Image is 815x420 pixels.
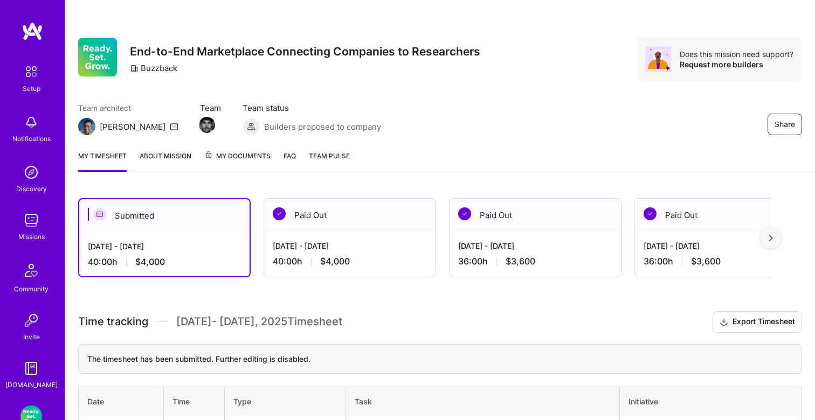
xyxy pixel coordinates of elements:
[88,256,241,268] div: 40:00 h
[264,199,436,232] div: Paid Out
[12,133,51,144] div: Notifications
[644,207,657,220] img: Paid Out
[5,379,58,390] div: [DOMAIN_NAME]
[20,111,42,133] img: bell
[163,387,224,416] th: Time
[635,199,806,232] div: Paid Out
[93,208,106,221] img: Submitted
[20,310,42,331] img: Invite
[140,150,191,172] a: About Mission
[176,315,342,328] span: [DATE] - [DATE] , 2025 Timesheet
[309,150,350,172] a: Team Pulse
[100,121,165,132] div: [PERSON_NAME]
[18,231,45,242] div: Missions
[23,83,40,94] div: Setup
[644,256,798,267] div: 36:00 h
[88,241,241,252] div: [DATE] - [DATE]
[20,162,42,183] img: discovery
[506,256,535,267] span: $3,600
[78,102,178,114] span: Team architect
[645,46,671,72] img: Avatar
[458,256,612,267] div: 36:00 h
[16,183,47,194] div: Discovery
[450,199,621,232] div: Paid Out
[14,283,49,295] div: Community
[243,102,381,114] span: Team status
[22,22,43,41] img: logo
[20,60,43,83] img: setup
[78,38,117,76] img: Company Logo
[309,152,350,160] span: Team Pulse
[273,256,427,267] div: 40:00 h
[768,114,802,135] button: Share
[680,49,793,59] div: Does this mission need support?
[200,116,214,134] a: Team Member Avatar
[320,256,350,267] span: $4,000
[713,311,802,333] button: Export Timesheet
[199,117,215,133] img: Team Member Avatar
[264,121,381,132] span: Builders proposed to company
[243,118,260,135] img: Builders proposed to company
[78,150,127,172] a: My timesheet
[769,234,773,242] img: right
[130,64,139,73] i: icon CompanyGray
[79,387,164,416] th: Date
[130,45,480,58] h3: End-to-End Marketplace Connecting Companies to Researchers
[170,122,178,131] i: icon Mail
[20,358,42,379] img: guide book
[79,199,250,232] div: Submitted
[644,240,798,251] div: [DATE] - [DATE]
[78,315,148,328] span: Time tracking
[691,256,721,267] span: $3,600
[18,257,44,283] img: Community
[346,387,619,416] th: Task
[135,256,165,268] span: $4,000
[273,207,286,220] img: Paid Out
[458,207,471,220] img: Paid Out
[20,209,42,231] img: teamwork
[204,150,271,172] a: My Documents
[78,344,802,374] div: The timesheet has been submitted. Further editing is disabled.
[23,331,40,342] div: Invite
[200,102,221,114] span: Team
[204,150,271,162] span: My Documents
[720,317,728,328] i: icon Download
[130,62,177,74] div: Buzzback
[680,59,793,69] div: Request more builders
[273,240,427,251] div: [DATE] - [DATE]
[775,119,795,130] span: Share
[284,150,296,172] a: FAQ
[458,240,612,251] div: [DATE] - [DATE]
[224,387,346,416] th: Type
[78,118,95,135] img: Team Architect
[619,387,802,416] th: Initiative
